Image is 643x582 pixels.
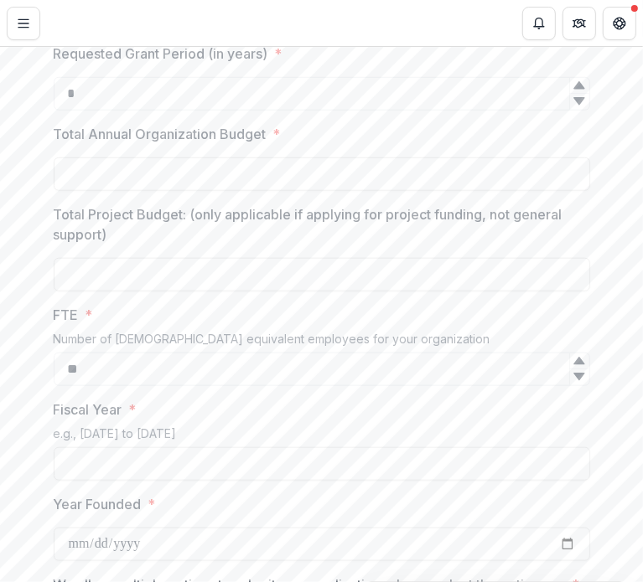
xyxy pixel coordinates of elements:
[54,44,268,64] p: Requested Grant Period (in years)
[54,332,590,353] div: Number of [DEMOGRAPHIC_DATA] equivalent employees for your organization
[54,124,267,144] p: Total Annual Organization Budget
[54,204,580,245] p: Total Project Budget: (only applicable if applying for project funding, not general support)
[7,7,40,40] button: Toggle Menu
[54,494,142,514] p: Year Founded
[603,7,636,40] button: Get Help
[522,7,556,40] button: Notifications
[563,7,596,40] button: Partners
[54,399,122,420] p: Fiscal Year
[54,426,590,447] div: e.g., [DATE] to [DATE]
[54,305,79,325] p: FTE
